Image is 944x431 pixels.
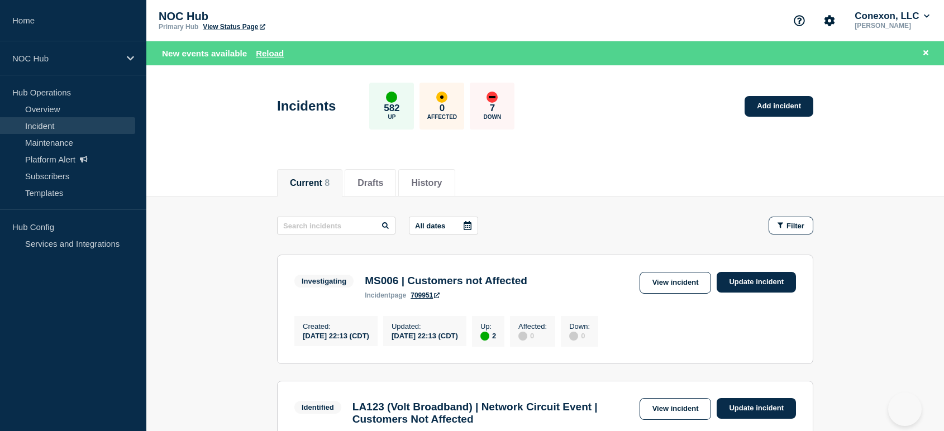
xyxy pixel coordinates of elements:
p: All dates [415,222,445,230]
iframe: Help Scout Beacon - Open [888,392,922,426]
button: Account settings [818,9,841,32]
button: Filter [769,217,813,234]
p: 0 [440,103,445,114]
p: Created : [303,322,369,331]
p: Down : [569,322,590,331]
span: incident [365,291,390,299]
button: Support [788,9,811,32]
p: Up : [480,322,496,331]
a: View incident [640,398,712,420]
p: Updated : [392,322,458,331]
span: New events available [162,49,247,58]
input: Search incidents [277,217,395,234]
p: NOC Hub [159,10,382,23]
p: page [365,291,406,299]
a: 709951 [411,291,440,299]
a: Update incident [717,398,796,419]
p: Primary Hub [159,23,198,31]
h1: Incidents [277,98,336,114]
a: Update incident [717,272,796,293]
h3: LA123 (Volt Broadband) | Network Circuit Event | Customers Not Affected [352,401,634,425]
p: NOC Hub [12,54,120,63]
a: Add incident [745,96,813,117]
span: Investigating [294,275,354,288]
button: All dates [409,217,478,234]
div: 0 [569,331,590,341]
p: Affected [427,114,457,120]
span: Filter [786,222,804,230]
div: disabled [569,332,578,341]
div: [DATE] 22:13 (CDT) [303,331,369,340]
p: Up [388,114,395,120]
h3: MS006 | Customers not Affected [365,275,527,287]
button: Drafts [357,178,383,188]
button: History [411,178,442,188]
button: Conexon, LLC [852,11,932,22]
p: 7 [490,103,495,114]
div: down [487,92,498,103]
div: 0 [518,331,547,341]
a: View Status Page [203,23,265,31]
p: Down [484,114,502,120]
div: 2 [480,331,496,341]
div: affected [436,92,447,103]
a: View incident [640,272,712,294]
button: Reload [256,49,284,58]
div: up [386,92,397,103]
div: [DATE] 22:13 (CDT) [392,331,458,340]
span: Identified [294,401,341,414]
p: [PERSON_NAME] [852,22,932,30]
div: disabled [518,332,527,341]
button: Current 8 [290,178,330,188]
span: 8 [325,178,330,188]
p: 582 [384,103,399,114]
p: Affected : [518,322,547,331]
div: up [480,332,489,341]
